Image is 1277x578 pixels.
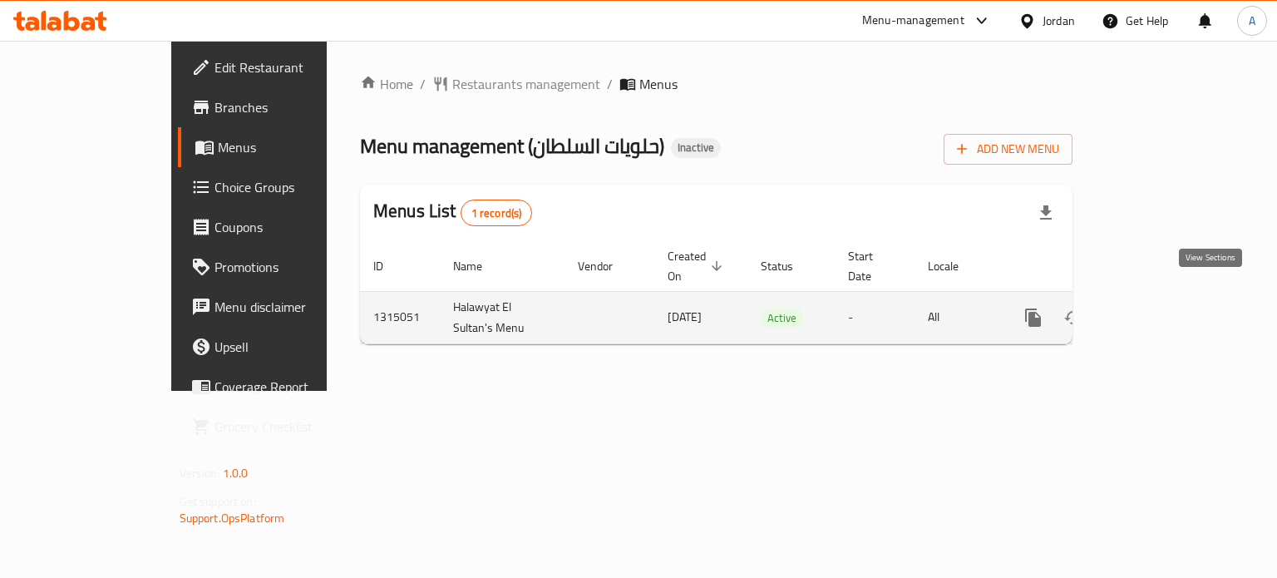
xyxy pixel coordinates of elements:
[928,256,980,276] span: Locale
[214,217,372,237] span: Coupons
[178,247,385,287] a: Promotions
[178,327,385,367] a: Upsell
[461,200,533,226] div: Total records count
[835,291,915,343] td: -
[668,246,727,286] span: Created On
[915,291,1000,343] td: All
[848,246,895,286] span: Start Date
[178,407,385,447] a: Grocery Checklist
[420,74,426,94] li: /
[944,134,1072,165] button: Add New Menu
[578,256,634,276] span: Vendor
[214,417,372,437] span: Grocery Checklist
[214,337,372,357] span: Upsell
[761,256,815,276] span: Status
[180,507,285,529] a: Support.OpsPlatform
[452,74,600,94] span: Restaurants management
[178,167,385,207] a: Choice Groups
[1043,12,1075,30] div: Jordan
[223,462,249,484] span: 1.0.0
[214,377,372,397] span: Coverage Report
[607,74,613,94] li: /
[639,74,678,94] span: Menus
[360,74,413,94] a: Home
[671,138,721,158] div: Inactive
[214,57,372,77] span: Edit Restaurant
[373,256,405,276] span: ID
[360,241,1186,344] table: enhanced table
[214,297,372,317] span: Menu disclaimer
[461,205,532,221] span: 1 record(s)
[862,11,964,31] div: Menu-management
[360,127,664,165] span: Menu management ( حلويات السلطان )
[1026,193,1066,233] div: Export file
[214,257,372,277] span: Promotions
[360,74,1072,94] nav: breadcrumb
[432,74,600,94] a: Restaurants management
[440,291,565,343] td: Halawyat El Sultan's Menu
[180,462,220,484] span: Version:
[761,309,803,328] span: Active
[1053,298,1093,338] button: Change Status
[180,491,256,512] span: Get support on:
[178,127,385,167] a: Menus
[178,207,385,247] a: Coupons
[1000,241,1186,292] th: Actions
[178,47,385,87] a: Edit Restaurant
[218,137,372,157] span: Menus
[214,97,372,117] span: Branches
[957,139,1059,160] span: Add New Menu
[360,291,440,343] td: 1315051
[178,367,385,407] a: Coverage Report
[671,141,721,155] span: Inactive
[214,177,372,197] span: Choice Groups
[1249,12,1255,30] span: A
[178,287,385,327] a: Menu disclaimer
[453,256,504,276] span: Name
[1013,298,1053,338] button: more
[178,87,385,127] a: Branches
[668,306,702,328] span: [DATE]
[373,199,532,226] h2: Menus List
